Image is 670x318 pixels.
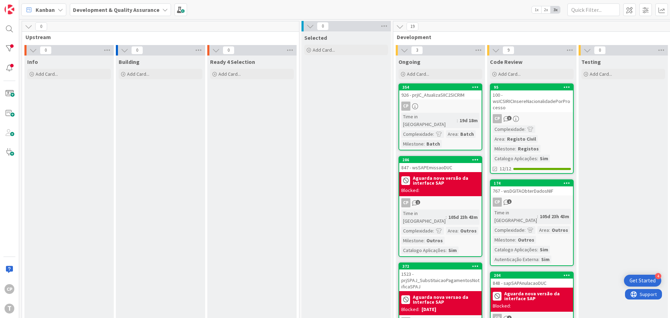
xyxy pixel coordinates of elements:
div: Complexidade [493,125,524,133]
div: 1523 - prjSPAJ_SubstituicaoPagamentosNotificaSPAJ [399,269,482,291]
span: : [424,237,425,244]
div: 100 - wsICSIRICInsereNacionalidadePorProcesso [491,90,573,112]
div: Area [446,227,457,235]
img: Visit kanbanzone.com [5,5,14,14]
div: 174 [491,180,573,186]
div: 95 [491,84,573,90]
span: : [504,135,505,143]
span: Add Card... [313,47,335,53]
span: : [549,226,550,234]
div: 204 [491,272,573,279]
div: Complexidade [493,226,524,234]
div: Time in [GEOGRAPHIC_DATA] [493,209,537,224]
div: Milestone [493,145,515,153]
div: 354926 - prjIC_AtualizaSIIC2SICRIM [399,84,482,99]
div: Blocked: [401,187,419,194]
div: Registo Civil [505,135,538,143]
span: 1 [507,199,512,204]
span: Add Card... [218,71,241,77]
div: CP [401,198,410,207]
input: Quick Filter... [567,3,620,16]
div: 354 [399,84,482,90]
div: Outros [459,227,478,235]
div: Open Get Started checklist, remaining modules: 4 [624,275,661,287]
div: 174 [494,181,573,186]
div: 767 - wsDGITAObterDadosNIF [491,186,573,195]
div: 95 [494,85,573,90]
span: 0 [35,22,47,31]
span: 0 [594,46,606,54]
div: Complexidade [401,227,433,235]
span: Support [15,1,32,9]
span: : [524,125,526,133]
div: [DATE] [422,306,436,313]
div: T [5,304,14,313]
span: : [457,227,459,235]
div: Registos [516,145,541,153]
b: Aguarda nova versao da Interface SAP [413,295,479,304]
div: Outros [516,236,536,244]
div: 105d 23h 43m [447,213,479,221]
span: Testing [581,58,601,65]
div: Outros [550,226,570,234]
div: Autenticação Externa [493,256,538,263]
span: : [524,226,526,234]
div: Area [446,130,457,138]
div: CP [401,102,410,111]
div: Sim [539,256,551,263]
div: 286 [399,157,482,163]
span: Building [119,58,140,65]
span: Add Card... [498,71,521,77]
span: 0 [317,22,329,30]
b: Development & Quality Assurance [73,6,159,13]
span: Selected [304,34,327,41]
span: 9 [502,46,514,54]
span: : [515,145,516,153]
div: Milestone [493,236,515,244]
span: : [457,117,458,124]
span: 19 [407,22,418,31]
span: : [537,155,538,162]
span: : [537,246,538,253]
div: Sim [447,246,459,254]
span: Add Card... [36,71,58,77]
span: 1 [416,200,420,205]
div: CP [491,114,573,123]
div: CP [493,198,502,207]
span: : [537,213,538,220]
div: Batch [425,140,442,148]
span: 2x [541,6,551,13]
span: 0 [223,46,234,54]
span: 12/12 [500,165,511,172]
div: 105d 23h 43m [538,213,571,220]
div: Area [537,226,549,234]
div: 848 - sapSAPAnulacaoDUC [491,279,573,288]
div: 372 [402,264,482,269]
div: 95100 - wsICSIRICInsereNacionalidadePorProcesso [491,84,573,112]
span: : [446,246,447,254]
div: Catalogo Aplicações [493,246,537,253]
div: CP [5,284,14,294]
span: Kanban [36,6,55,14]
span: : [433,130,434,138]
div: 847 - wsSAPEmissaoDUC [399,163,482,172]
div: Blocked: [401,306,419,313]
span: : [424,140,425,148]
div: Milestone [401,140,424,148]
span: Ongoing [399,58,420,65]
div: Catalogo Aplicações [493,155,537,162]
span: Add Card... [590,71,612,77]
div: Batch [459,130,476,138]
div: Blocked: [493,302,511,310]
span: : [433,227,434,235]
span: 3 [411,46,423,54]
div: 286 [402,157,482,162]
div: Milestone [401,237,424,244]
span: : [446,213,447,221]
div: 3721523 - prjSPAJ_SubstituicaoPagamentosNotificaSPAJ [399,263,482,291]
div: 19d 18m [458,117,479,124]
div: 204 [494,273,573,278]
div: Get Started [630,277,656,284]
span: 3x [551,6,560,13]
b: Aguarda nova versão da interface SAP [504,291,571,301]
